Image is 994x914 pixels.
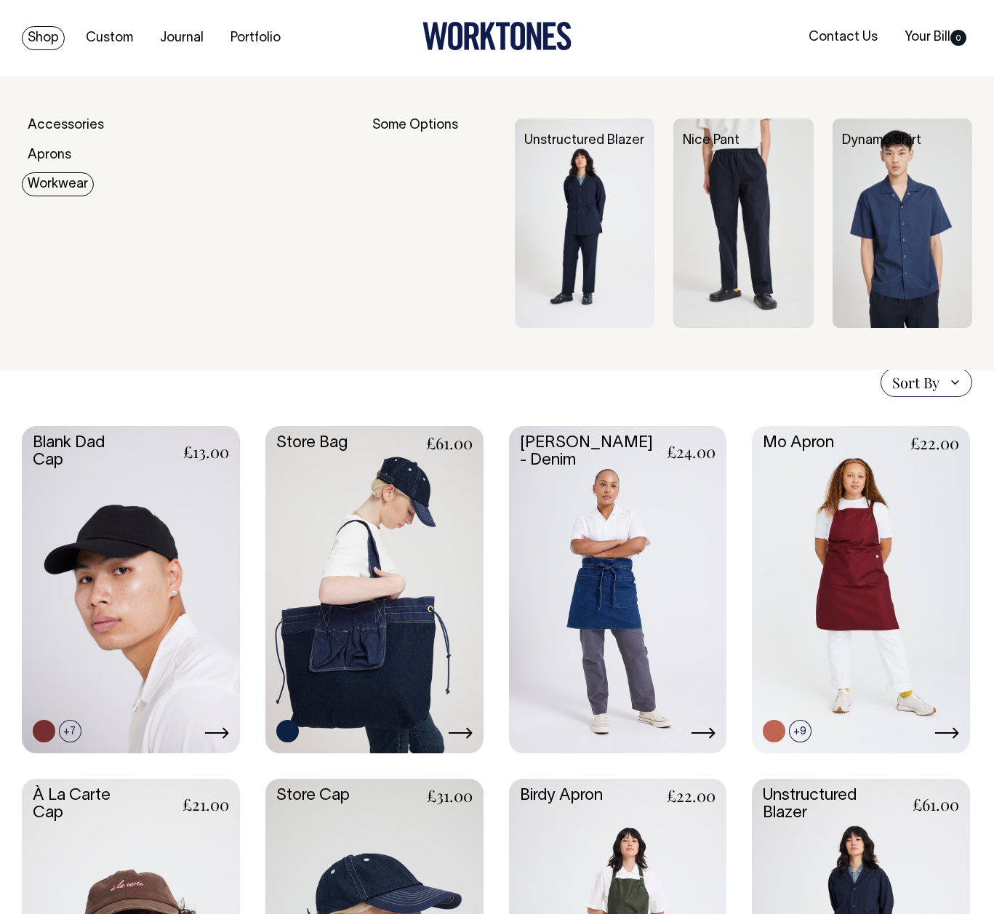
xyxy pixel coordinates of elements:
[899,25,972,49] a: Your Bill0
[22,26,65,50] a: Shop
[22,143,77,167] a: Aprons
[842,135,921,147] a: Dynamo Shirt
[789,720,811,742] span: +9
[673,119,813,329] img: Nice Pant
[892,374,939,391] span: Sort By
[372,119,496,329] div: Some Options
[80,26,139,50] a: Custom
[225,26,286,50] a: Portfolio
[950,30,966,46] span: 0
[59,720,81,742] span: +7
[154,26,209,50] a: Journal
[524,135,644,147] a: Unstructured Blazer
[833,119,972,329] img: Dynamo Shirt
[515,119,654,329] img: Unstructured Blazer
[22,113,110,137] a: Accessories
[683,135,740,147] a: Nice Pant
[803,25,883,49] a: Contact Us
[22,172,94,196] a: Workwear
